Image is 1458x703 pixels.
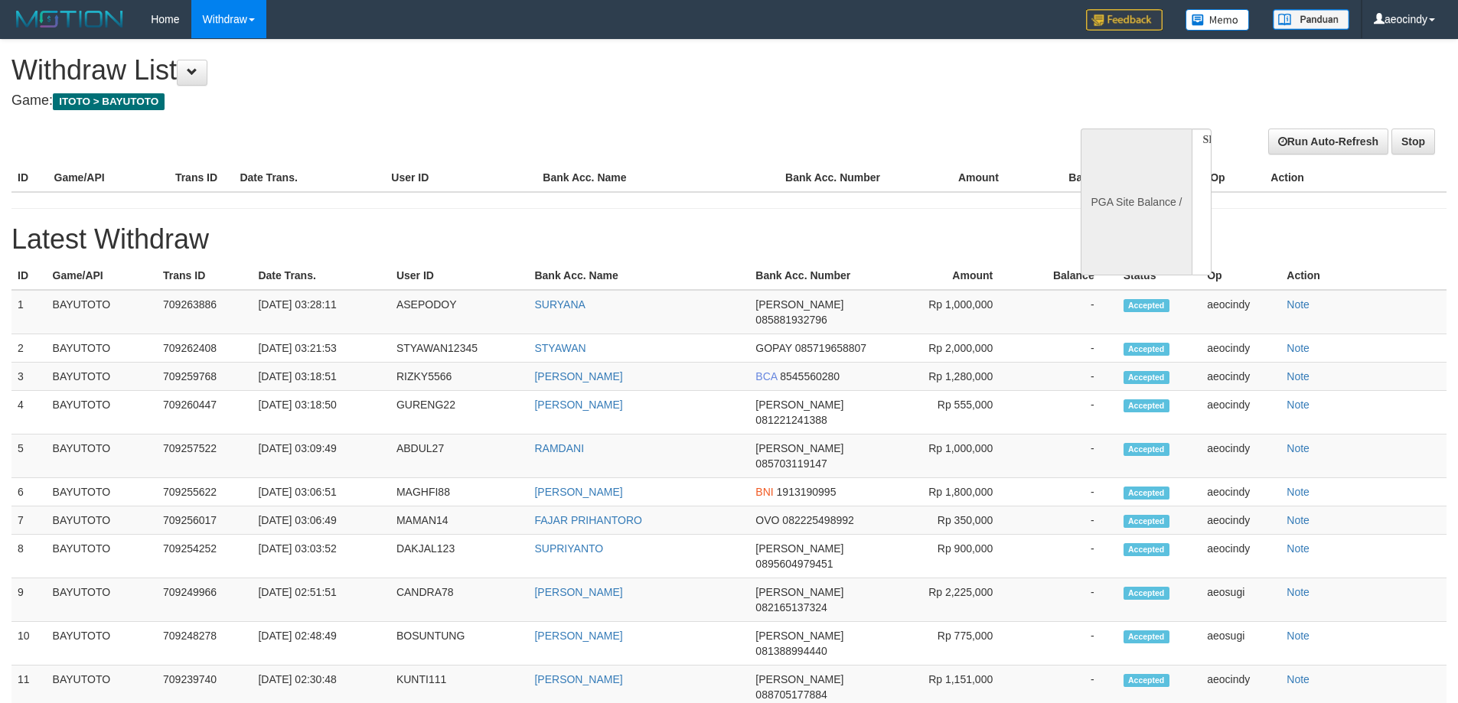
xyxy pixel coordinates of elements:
[755,314,827,326] span: 085881932796
[11,363,47,391] td: 3
[779,164,900,192] th: Bank Acc. Number
[534,399,622,411] a: [PERSON_NAME]
[252,506,390,535] td: [DATE] 03:06:49
[157,478,252,506] td: 709255622
[1016,290,1117,334] td: -
[390,262,529,290] th: User ID
[1016,535,1117,578] td: -
[11,93,957,109] h4: Game:
[534,630,622,642] a: [PERSON_NAME]
[896,478,1016,506] td: Rp 1,800,000
[157,622,252,666] td: 709248278
[1287,586,1310,598] a: Note
[755,486,773,498] span: BNI
[11,478,47,506] td: 6
[1391,129,1435,155] a: Stop
[47,535,157,578] td: BAYUTOTO
[390,506,529,535] td: MAMAN14
[1016,622,1117,666] td: -
[777,486,837,498] span: 1913190995
[755,370,777,382] span: BCA
[1264,164,1447,192] th: Action
[534,673,622,685] a: [PERSON_NAME]
[233,164,385,192] th: Date Trans.
[1201,262,1280,290] th: Op
[1201,434,1280,478] td: aeocindy
[390,578,529,622] td: CANDRA78
[1016,262,1117,290] th: Balance
[1016,478,1117,506] td: -
[390,535,529,578] td: DAKJAL123
[537,164,779,192] th: Bank Acc. Name
[47,506,157,535] td: BAYUTOTO
[252,622,390,666] td: [DATE] 02:48:49
[252,434,390,478] td: [DATE] 03:09:49
[252,262,390,290] th: Date Trans.
[782,514,853,526] span: 082225498992
[157,363,252,391] td: 709259768
[11,334,47,363] td: 2
[896,622,1016,666] td: Rp 775,000
[11,622,47,666] td: 10
[47,478,157,506] td: BAYUTOTO
[1124,630,1169,643] span: Accepted
[1124,343,1169,356] span: Accepted
[1201,506,1280,535] td: aeocindy
[390,334,529,363] td: STYAWAN12345
[157,290,252,334] td: 709263886
[252,535,390,578] td: [DATE] 03:03:52
[534,542,603,555] a: SUPRIYANTO
[11,535,47,578] td: 8
[47,363,157,391] td: BAYUTOTO
[755,645,827,657] span: 081388994440
[755,399,843,411] span: [PERSON_NAME]
[896,578,1016,622] td: Rp 2,225,000
[252,578,390,622] td: [DATE] 02:51:51
[896,391,1016,434] td: Rp 555,000
[1124,674,1169,687] span: Accepted
[47,391,157,434] td: BAYUTOTO
[1287,399,1310,411] a: Note
[157,535,252,578] td: 709254252
[896,334,1016,363] td: Rp 2,000,000
[1124,587,1169,600] span: Accepted
[1201,334,1280,363] td: aeocindy
[1201,290,1280,334] td: aeocindy
[755,601,827,613] span: 082165137324
[896,262,1016,290] th: Amount
[1201,535,1280,578] td: aeocindy
[896,290,1016,334] td: Rp 1,000,000
[11,262,47,290] th: ID
[1124,515,1169,528] span: Accepted
[1016,434,1117,478] td: -
[896,434,1016,478] td: Rp 1,000,000
[1117,262,1202,290] th: Status
[755,514,779,526] span: OVO
[755,342,791,354] span: GOPAY
[1016,506,1117,535] td: -
[534,342,585,354] a: STYAWAN
[1287,342,1310,354] a: Note
[11,55,957,86] h1: Withdraw List
[53,93,165,110] span: ITOTO > BAYUTOTO
[534,586,622,598] a: [PERSON_NAME]
[390,290,529,334] td: ASEPODOY
[534,370,622,382] a: [PERSON_NAME]
[534,486,622,498] a: [PERSON_NAME]
[1124,399,1169,412] span: Accepted
[252,391,390,434] td: [DATE] 03:18:50
[755,630,843,642] span: [PERSON_NAME]
[1124,371,1169,384] span: Accepted
[534,514,642,526] a: FAJAR PRIHANTORO
[1273,9,1349,30] img: panduan.png
[755,688,827,701] span: 088705177884
[1124,299,1169,312] span: Accepted
[11,8,128,31] img: MOTION_logo.png
[47,622,157,666] td: BAYUTOTO
[252,363,390,391] td: [DATE] 03:18:51
[780,370,840,382] span: 8545560280
[528,262,749,290] th: Bank Acc. Name
[1086,9,1163,31] img: Feedback.jpg
[390,391,529,434] td: GURENG22
[11,434,47,478] td: 5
